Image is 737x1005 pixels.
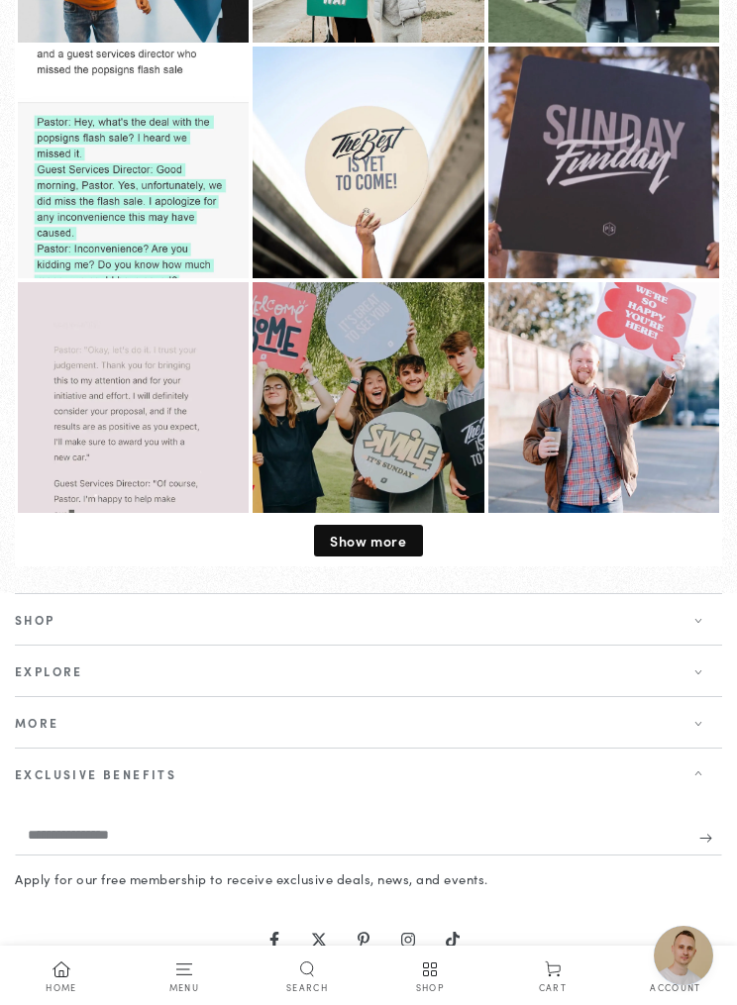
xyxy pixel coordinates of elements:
span: Menu [169,982,199,993]
img: https://widget-static.onecommerce.io/widget_source_media/8/2/8/QEcACSRvna9m0g/42037c06-0ec2-11f0-... [18,282,249,513]
span: Home [46,982,76,993]
img: https://widget-static.onecommerce.io/widget_source_media/8/2/8/QEcACSRvna9m0g/42037c06-0ec2-11f0-... [488,282,719,513]
summary: More [15,697,722,748]
a: Shop [368,957,491,993]
img: https://widget-static.onecommerce.io/widget_source_media/8/2/8/QEcACSRvna9m0g/42037c06-0ec2-11f0-... [488,47,719,277]
span: Shop [416,982,444,993]
a: Account [614,957,737,993]
img: https://widget-static.onecommerce.io/widget_source_media/8/2/8/QEcACSRvna9m0g/42037c06-0ec2-11f0-... [253,282,483,513]
span: Search [286,982,328,993]
p: Explore [15,665,83,681]
summary: Shop [15,594,722,645]
span: Account [650,982,700,993]
summary: Exclusive benefits [15,749,722,799]
p: Apply for our free membership to receive exclusive deals, news, and events. [15,870,722,888]
img: https://widget-static.onecommerce.io/widget_source_media/8/2/8/QEcACSRvna9m0g/42037c06-0ec2-11f0-... [253,47,483,277]
span: Cart [539,982,567,993]
button: Subscribe [699,814,722,857]
summary: Explore [15,646,722,696]
div: Open chat [654,926,713,985]
p: More [15,717,59,733]
img: https://widget-static.onecommerce.io/widget_source_media/8/2/8/QEcACSRvna9m0g/42037c06-0ec2-11f0-... [18,47,249,277]
span: Show more [330,531,406,551]
p: Exclusive benefits [15,768,176,784]
p: Shop [15,614,55,630]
